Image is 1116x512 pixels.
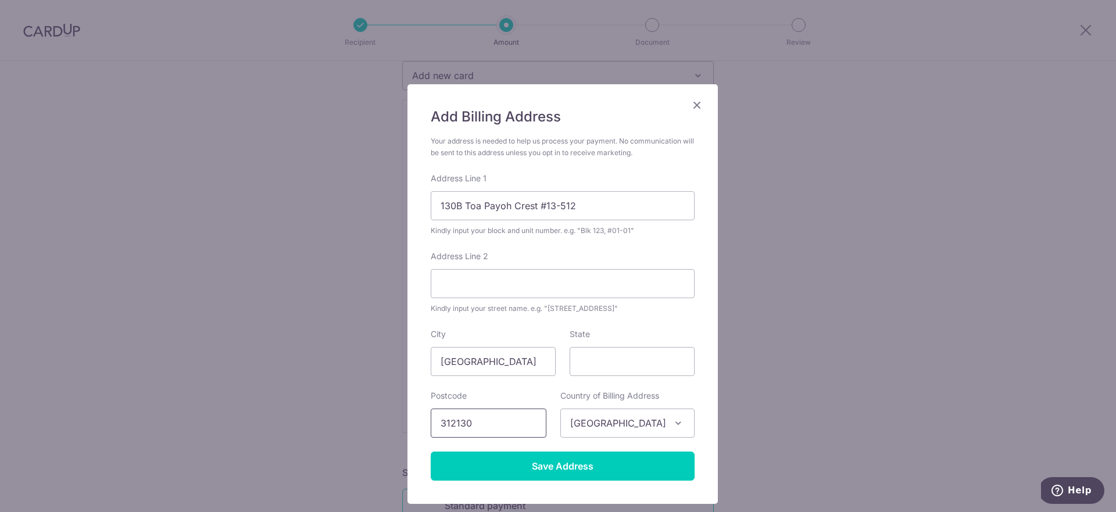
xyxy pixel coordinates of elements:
[431,303,695,314] div: Kindly input your street name. e.g. "[STREET_ADDRESS]"
[560,409,695,438] span: Singapore
[431,328,446,340] label: City
[431,173,487,184] label: Address Line 1
[431,108,695,126] h5: Add Billing Address
[690,98,704,112] button: Close
[431,225,695,237] div: Kindly input your block and unit number. e.g. "Blk 123, #01-01"
[431,250,488,262] label: Address Line 2
[431,135,695,159] div: Your address is needed to help us process your payment. No communication will be sent to this add...
[570,328,590,340] label: State
[1041,477,1104,506] iframe: Opens a widget where you can find more information
[560,390,659,402] label: Country of Billing Address
[431,390,467,402] label: Postcode
[561,409,694,437] span: Singapore
[431,452,695,481] input: Save Address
